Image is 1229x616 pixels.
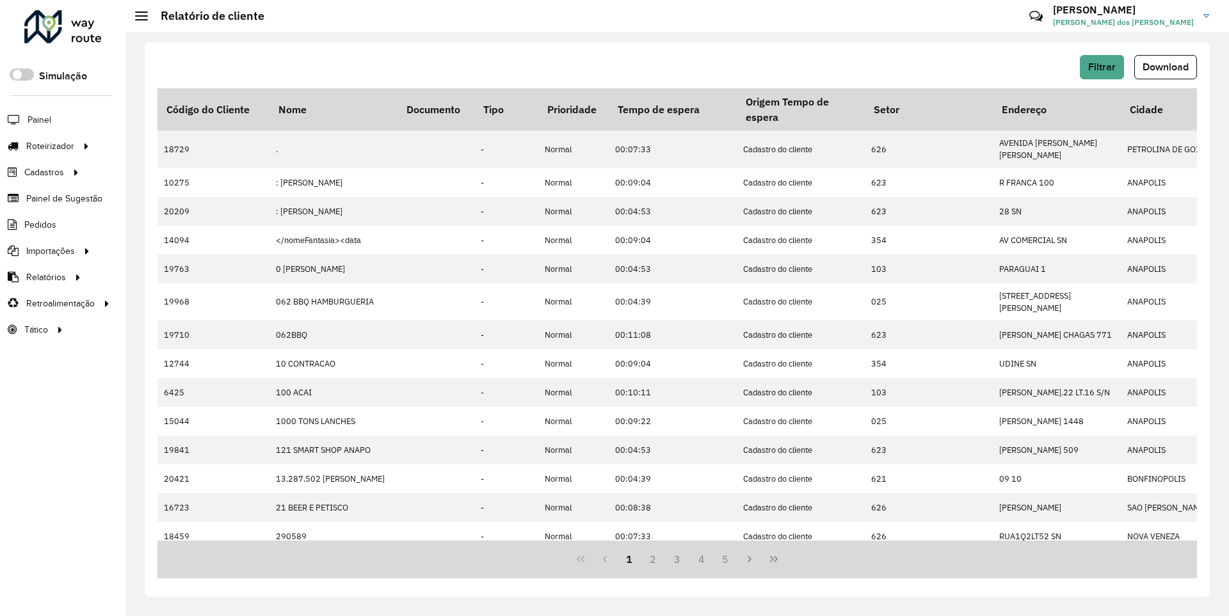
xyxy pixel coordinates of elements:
td: Cadastro do cliente [737,407,865,436]
td: 062BBQ [269,320,398,349]
td: - [474,168,538,197]
td: 13.287.502 [PERSON_NAME] [269,464,398,493]
td: 626 [865,493,993,522]
td: 062 BBQ HAMBURGUERIA [269,283,398,320]
td: Normal [538,197,609,226]
td: 14094 [157,226,269,255]
td: 623 [865,197,993,226]
td: Normal [538,522,609,551]
td: Normal [538,378,609,407]
span: Cadastros [24,166,64,179]
td: 6425 [157,378,269,407]
td: Cadastro do cliente [737,168,865,197]
td: - [474,130,538,168]
span: Filtrar [1088,61,1116,72]
td: AVENIDA [PERSON_NAME] [PERSON_NAME] [993,130,1121,168]
button: Download [1134,55,1197,79]
td: 00:09:22 [609,407,737,436]
td: [PERSON_NAME] [993,493,1121,522]
td: 19968 [157,283,269,320]
td: R FRANCA 100 [993,168,1121,197]
td: 621 [865,464,993,493]
td: 626 [865,130,993,168]
td: Normal [538,407,609,436]
th: Endereço [993,88,1121,130]
td: : [PERSON_NAME] [269,168,398,197]
h2: Relatório de cliente [148,9,264,23]
td: - [474,522,538,551]
td: 025 [865,407,993,436]
th: Tempo de espera [609,88,737,130]
span: Relatórios [26,271,66,284]
button: Next Page [737,547,762,571]
td: Normal [538,464,609,493]
button: 3 [665,547,689,571]
td: Normal [538,130,609,168]
td: 121 SMART SHOP ANAPO [269,436,398,464]
button: 4 [689,547,714,571]
td: Cadastro do cliente [737,197,865,226]
td: AV COMERCIAL SN [993,226,1121,255]
td: 00:04:53 [609,436,737,464]
button: 2 [641,547,665,571]
td: 00:09:04 [609,168,737,197]
td: 00:08:38 [609,493,737,522]
td: 00:04:39 [609,283,737,320]
td: - [474,407,538,436]
td: [PERSON_NAME] CHAGAS 771 [993,320,1121,349]
td: [PERSON_NAME].22 LT.16 S/N [993,378,1121,407]
button: 5 [714,547,738,571]
td: 18729 [157,130,269,168]
td: - [474,197,538,226]
td: 00:09:04 [609,349,737,378]
td: 025 [865,283,993,320]
td: 16723 [157,493,269,522]
td: Normal [538,255,609,283]
td: Cadastro do cliente [737,493,865,522]
td: : [PERSON_NAME] [269,197,398,226]
td: 00:09:04 [609,226,737,255]
td: 19763 [157,255,269,283]
td: UDINE SN [993,349,1121,378]
td: 12744 [157,349,269,378]
span: Importações [26,244,75,258]
td: - [474,493,538,522]
span: Painel [28,113,51,127]
td: 103 [865,255,993,283]
button: 1 [617,547,641,571]
td: Cadastro do cliente [737,464,865,493]
td: - [474,283,538,320]
td: 100 ACAI [269,378,398,407]
td: Cadastro do cliente [737,130,865,168]
td: 290589 [269,522,398,551]
th: Prioridade [538,88,609,130]
th: Nome [269,88,398,130]
td: Cadastro do cliente [737,255,865,283]
td: 00:07:33 [609,130,737,168]
td: 09 10 [993,464,1121,493]
td: 623 [865,436,993,464]
td: . [269,130,398,168]
td: 00:10:11 [609,378,737,407]
td: 00:11:08 [609,320,737,349]
a: Contato Rápido [1022,3,1050,30]
td: 00:04:53 [609,255,737,283]
td: 21 BEER E PETISCO [269,493,398,522]
td: Cadastro do cliente [737,436,865,464]
td: [PERSON_NAME] 509 [993,436,1121,464]
td: - [474,255,538,283]
td: Normal [538,320,609,349]
td: Normal [538,493,609,522]
td: 19841 [157,436,269,464]
td: Cadastro do cliente [737,349,865,378]
label: Simulação [39,68,87,84]
td: 103 [865,378,993,407]
td: Cadastro do cliente [737,378,865,407]
span: Download [1143,61,1189,72]
td: [STREET_ADDRESS][PERSON_NAME] [993,283,1121,320]
td: - [474,464,538,493]
th: Tipo [474,88,538,130]
td: 20209 [157,197,269,226]
td: Normal [538,436,609,464]
button: Last Page [762,547,786,571]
